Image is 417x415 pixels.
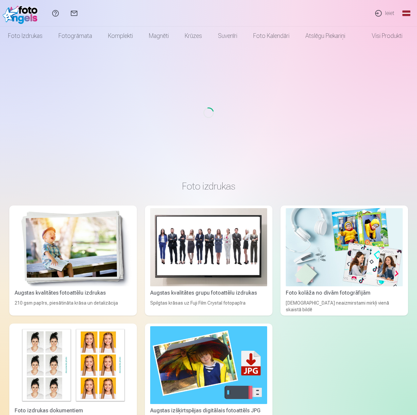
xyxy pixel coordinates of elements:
img: Augstas kvalitātes fotoattēlu izdrukas [15,208,132,286]
a: Visi produkti [353,27,410,45]
a: Suvenīri [210,27,245,45]
img: Augstas izšķirtspējas digitālais fotoattēls JPG formātā [150,326,267,404]
img: /fa1 [3,3,41,24]
a: Atslēgu piekariņi [297,27,353,45]
img: Foto izdrukas dokumentiem [15,326,132,404]
h3: Foto izdrukas [15,180,403,192]
a: Augstas kvalitātes fotoattēlu izdrukasAugstas kvalitātes fotoattēlu izdrukas210 gsm papīrs, piesā... [9,206,137,316]
a: Fotogrāmata [51,27,100,45]
a: Magnēti [141,27,177,45]
a: Foto kolāža no divām fotogrāfijāmFoto kolāža no divām fotogrāfijām[DEMOGRAPHIC_DATA] neaizmirstam... [280,206,408,316]
img: Foto kolāža no divām fotogrāfijām [286,208,403,286]
a: Foto kalendāri [245,27,297,45]
div: Foto kolāža no divām fotogrāfijām [283,289,405,297]
div: Foto izdrukas dokumentiem [12,407,134,415]
div: Augstas kvalitātes fotoattēlu izdrukas [12,289,134,297]
div: Spilgtas krāsas uz Fuji Film Crystal fotopapīra [148,300,270,313]
div: [DEMOGRAPHIC_DATA] neaizmirstami mirkļi vienā skaistā bildē [283,300,405,313]
div: 210 gsm papīrs, piesātināta krāsa un detalizācija [12,300,134,313]
div: Augstas kvalitātes grupu fotoattēlu izdrukas [148,289,270,297]
a: Augstas kvalitātes grupu fotoattēlu izdrukasAugstas kvalitātes grupu fotoattēlu izdrukasSpilgtas ... [145,206,272,316]
a: Komplekti [100,27,141,45]
img: Augstas kvalitātes grupu fotoattēlu izdrukas [150,208,267,286]
a: Krūzes [177,27,210,45]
